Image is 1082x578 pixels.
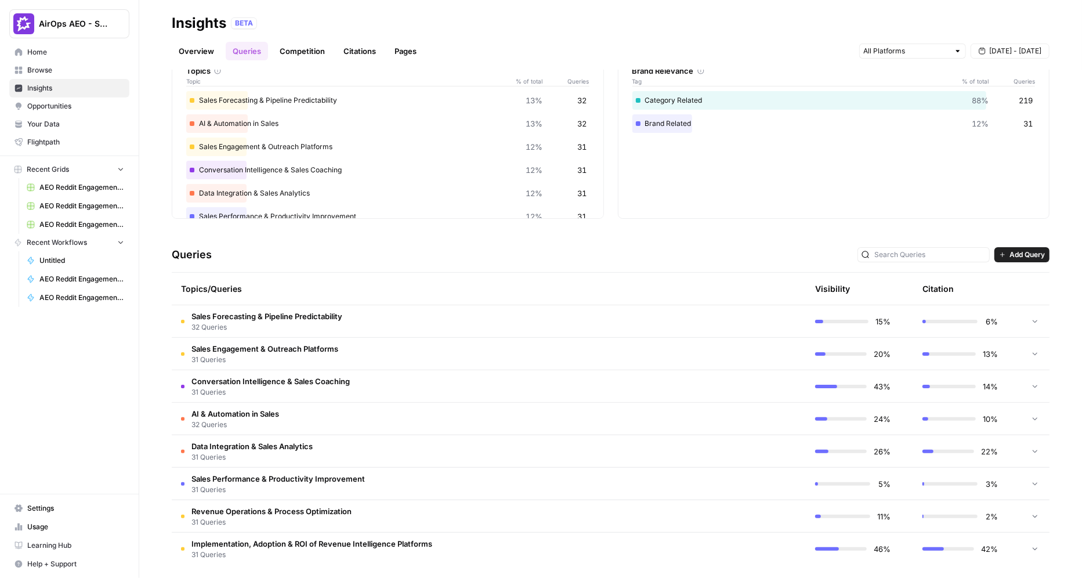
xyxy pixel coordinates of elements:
[874,381,891,392] span: 43%
[191,408,279,420] span: AI & Automation in Sales
[875,316,891,327] span: 15%
[874,446,891,457] span: 26%
[21,215,129,234] a: AEO Reddit Engagement (7)
[874,249,986,261] input: Search Queries
[226,42,268,60] a: Queries
[191,440,313,452] span: Data Integration & Sales Analytics
[39,182,124,193] span: AEO Reddit Engagement (4)
[27,503,124,514] span: Settings
[186,184,589,203] div: Data Integration & Sales Analytics
[815,283,850,295] div: Visibility
[191,485,365,495] span: 31 Queries
[27,101,124,111] span: Opportunities
[526,141,543,153] span: 12%
[954,77,989,86] span: % of total
[578,141,587,153] span: 31
[874,543,891,555] span: 46%
[972,118,989,129] span: 12%
[21,251,129,270] a: Untitled
[983,348,998,360] span: 13%
[191,420,279,430] span: 32 Queries
[172,247,212,263] h3: Queries
[985,316,998,327] span: 6%
[922,273,954,305] div: Citation
[9,115,129,133] a: Your Data
[388,42,424,60] a: Pages
[39,219,124,230] span: AEO Reddit Engagement (7)
[578,164,587,176] span: 31
[191,517,352,528] span: 31 Queries
[863,45,949,57] input: All Platforms
[39,274,124,284] span: AEO Reddit Engagement - Fork
[336,42,383,60] a: Citations
[874,413,891,425] span: 24%
[526,211,543,222] span: 12%
[191,473,365,485] span: Sales Performance & Productivity Improvement
[9,161,129,178] button: Recent Grids
[971,44,1050,59] button: [DATE] - [DATE]
[27,559,124,569] span: Help + Support
[578,95,587,106] span: 32
[9,97,129,115] a: Opportunities
[13,13,34,34] img: AirOps AEO - Single Brand (Gong) Logo
[632,65,1036,77] div: Brand Relevance
[191,322,342,333] span: 32 Queries
[27,137,124,147] span: Flightpath
[21,197,129,215] a: AEO Reddit Engagement (6)
[191,310,342,322] span: Sales Forecasting & Pipeline Predictability
[186,77,508,86] span: Topic
[186,161,589,179] div: Conversation Intelligence & Sales Coaching
[9,79,129,97] a: Insights
[9,9,129,38] button: Workspace: AirOps AEO - Single Brand (Gong)
[9,61,129,80] a: Browse
[39,18,109,30] span: AirOps AEO - Single Brand (Gong)
[9,133,129,151] a: Flightpath
[172,14,226,32] div: Insights
[983,381,998,392] span: 14%
[578,211,587,222] span: 31
[191,452,313,463] span: 31 Queries
[981,543,998,555] span: 42%
[27,237,87,248] span: Recent Workflows
[526,187,543,199] span: 12%
[985,478,998,490] span: 3%
[543,77,589,86] span: Queries
[9,536,129,555] a: Learning Hub
[983,413,998,425] span: 10%
[172,42,221,60] a: Overview
[994,247,1050,262] button: Add Query
[972,95,989,106] span: 88%
[27,119,124,129] span: Your Data
[989,46,1041,56] span: [DATE] - [DATE]
[981,446,998,457] span: 22%
[632,114,1036,133] div: Brand Related
[877,511,891,522] span: 11%
[191,538,432,550] span: Implementation, Adoption & ROI of Revenue Intelligence Platforms
[874,348,891,360] span: 20%
[191,375,350,387] span: Conversation Intelligence & Sales Coaching
[27,47,124,57] span: Home
[9,555,129,573] button: Help + Support
[39,201,124,211] span: AEO Reddit Engagement (6)
[526,95,543,106] span: 13%
[1023,118,1033,129] span: 31
[578,118,587,129] span: 32
[186,138,589,156] div: Sales Engagement & Outreach Platforms
[191,343,338,355] span: Sales Engagement & Outreach Platforms
[273,42,332,60] a: Competition
[9,234,129,251] button: Recent Workflows
[632,91,1036,110] div: Category Related
[21,270,129,288] a: AEO Reddit Engagement - Fork
[508,77,543,86] span: % of total
[9,499,129,518] a: Settings
[231,17,257,29] div: BETA
[985,511,998,522] span: 2%
[186,65,589,77] div: Topics
[877,478,891,490] span: 5%
[1009,250,1045,260] span: Add Query
[9,43,129,62] a: Home
[191,387,350,398] span: 31 Queries
[27,83,124,93] span: Insights
[191,550,432,560] span: 31 Queries
[191,505,352,517] span: Revenue Operations & Process Optimization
